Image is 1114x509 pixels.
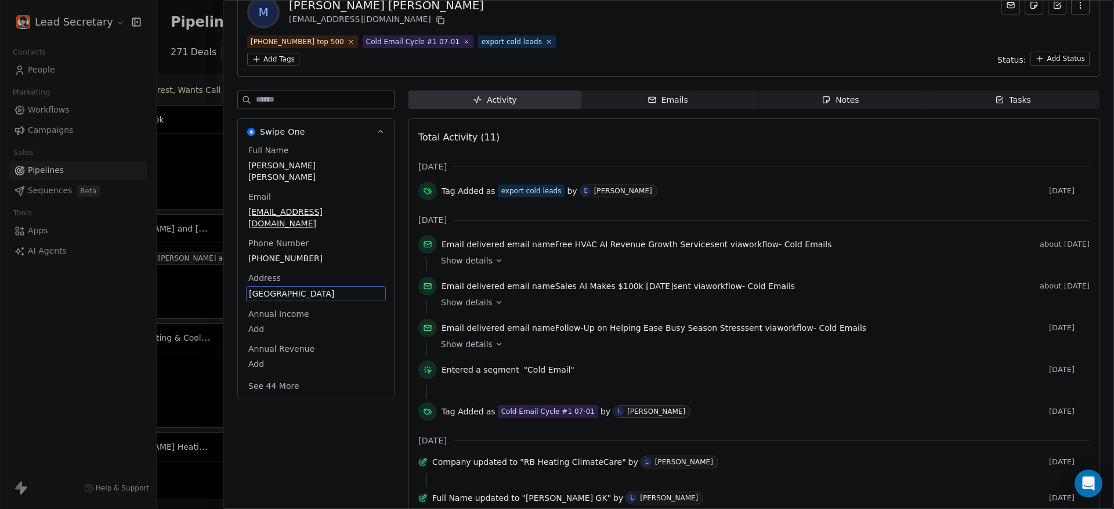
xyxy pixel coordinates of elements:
div: [PERSON_NAME] [655,458,713,466]
span: [GEOGRAPHIC_DATA] [249,288,383,299]
span: as [486,185,495,197]
span: [DATE] [1049,407,1090,416]
span: Cold Emails [747,281,795,291]
span: [DATE] [1049,323,1090,333]
span: [PERSON_NAME] [PERSON_NAME] [248,160,384,183]
div: Cold Email Cycle #1 07-01 [501,406,595,417]
span: by [628,456,638,468]
a: Show details [441,338,1082,350]
span: Tag Added [442,185,484,197]
span: Show details [441,338,493,350]
span: Email delivered [442,240,504,249]
span: Show details [441,297,493,308]
div: Open Intercom Messenger [1075,470,1102,497]
button: Swipe OneSwipe One [238,119,394,145]
span: Sales AI Makes $100k [DATE] [555,281,674,291]
span: Cold Emails [784,240,832,249]
span: by [613,492,623,504]
span: Email delivered [442,281,504,291]
span: Annual Revenue [246,343,317,355]
span: [DATE] [418,435,447,446]
span: Add [248,323,384,335]
span: [DATE] [418,161,447,172]
span: [PHONE_NUMBER] [248,252,384,264]
div: Notes [822,94,859,106]
img: Swipe One [247,128,255,136]
span: about [DATE] [1040,240,1090,249]
span: as [486,406,495,417]
span: [DATE] [1049,457,1090,467]
span: "[PERSON_NAME] GK" [522,492,611,504]
span: Annual Income [246,308,312,320]
button: Add Tags [247,53,299,66]
button: See 44 More [241,376,306,396]
span: "RB Heating ClimateCare" [520,456,625,468]
div: [PHONE_NUMBER] top 500 [251,37,344,47]
span: email name sent via workflow - [442,280,795,292]
span: Full Name [432,492,473,504]
div: L [630,493,634,503]
span: Status: [997,54,1026,66]
span: Add [248,358,384,370]
span: Email [246,191,273,203]
span: [DATE] [1049,186,1090,196]
div: export cold leads [482,37,542,47]
a: Show details [441,297,1082,308]
span: Phone Number [246,237,311,249]
div: [PERSON_NAME] [627,407,685,416]
span: Tag Added [442,406,484,417]
div: Emails [648,94,688,106]
span: about [DATE] [1040,281,1090,291]
span: Swipe One [260,126,305,138]
div: L [617,407,621,416]
div: Tasks [995,94,1031,106]
span: [DATE] [1049,493,1090,503]
span: [DATE] [418,214,447,226]
span: Total Activity (11) [418,132,500,143]
div: [EMAIL_ADDRESS][DOMAIN_NAME] [289,13,484,27]
span: Free HVAC AI Revenue Growth Service [555,240,710,249]
span: [DATE] [1049,365,1090,374]
span: Company [432,456,471,468]
span: Show details [441,255,493,266]
span: "Cold Email" [524,364,574,376]
span: Entered a segment [442,364,519,376]
span: updated to [475,492,520,504]
span: email name sent via workflow - [442,322,866,334]
div: E [584,186,587,196]
span: Address [246,272,283,284]
a: Show details [441,255,1082,266]
span: email name sent via workflow - [442,239,831,250]
span: Full Name [246,145,291,156]
div: [PERSON_NAME] [640,494,698,502]
span: [EMAIL_ADDRESS][DOMAIN_NAME] [248,206,384,229]
span: Email delivered [442,323,504,333]
span: Follow-Up on Helping Ease Busy Season Stress [555,323,745,333]
div: export cold leads [501,186,562,196]
span: updated to [473,456,518,468]
div: [PERSON_NAME] [594,187,652,195]
div: L [645,457,649,467]
button: Add Status [1030,52,1090,66]
div: Swipe OneSwipe One [238,145,394,399]
span: Cold Emails [819,323,866,333]
span: by [601,406,610,417]
span: by [567,185,577,197]
div: Cold Email Cycle #1 07-01 [366,37,460,47]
